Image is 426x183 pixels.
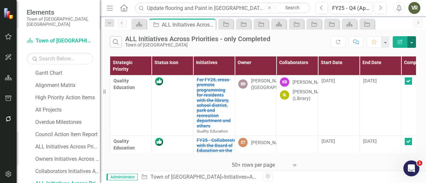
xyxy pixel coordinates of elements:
[293,88,328,102] div: [PERSON_NAME] (Library)
[34,129,100,139] a: Council Action Item Report
[321,138,335,144] span: [DATE]
[35,132,100,137] div: Council Action Item Report
[235,75,277,136] td: Double-Click to Edit
[106,174,138,180] span: Administrator
[417,160,422,166] span: 1
[280,77,289,87] div: KB
[35,107,100,113] div: All Projects
[35,82,100,88] div: Alignment Matrix
[34,153,100,164] a: Owners Initiatives Across Priorities - Custom to User
[363,138,377,144] span: [DATE]
[321,78,335,83] span: [DATE]
[35,95,100,101] div: High Priority Action Items
[197,77,231,129] a: For FY25, cross-promote programming for residents with the library, school district, park and rec...
[330,2,372,14] button: FY25 - Q4 (Apr - Jun)
[35,168,100,174] div: Collaborators Initiatives Across Priorities - Custom to User
[34,166,100,176] a: Collaborators Initiatives Across Priorities - Custom to User
[27,16,93,27] small: Town of [GEOGRAPHIC_DATA], [GEOGRAPHIC_DATA]
[277,75,318,136] td: Double-Click to Edit
[35,156,100,162] div: Owners Initiatives Across Priorities - Custom to User
[249,174,362,180] div: ALL Initiatives Across Priorities - only Completed
[125,35,270,43] div: ALL Initiatives Across Priorities - only Completed
[35,144,100,150] div: ALL Initiatives Across Priorities
[251,77,299,91] div: [PERSON_NAME] ([GEOGRAPHIC_DATA])
[224,174,247,180] a: Initiatives
[403,160,419,176] iframe: Intercom live chat
[34,92,100,103] a: High Priority Action Items
[155,138,163,146] img: Completed in the Last Quarter
[113,138,135,150] span: Quality Education
[197,129,228,134] span: Quality Education
[34,80,100,90] a: Alignment Matrix
[35,70,100,76] div: Gantt Chart
[280,90,289,100] div: SL
[34,104,100,115] a: All Projects
[162,21,214,29] div: ALL Initiatives Across Priorities - only Completed
[113,78,135,90] span: Quality Education
[27,37,93,45] a: Town of [GEOGRAPHIC_DATA]
[27,53,93,64] input: Search Below...
[360,75,401,136] td: Double-Click to Edit
[332,4,370,12] div: FY25 - Q4 (Apr - Jun)
[276,3,309,13] a: Search
[34,67,100,78] a: Gantt Chart
[251,139,287,146] div: [PERSON_NAME]
[135,2,311,14] input: Search ClearPoint...
[238,79,248,89] div: BB
[27,8,93,16] span: Elements
[34,117,100,127] a: Overdue Milestones
[408,2,420,14] button: VR
[34,141,100,152] a: ALL Initiatives Across Priorities
[363,78,377,83] span: [DATE]
[318,75,360,136] td: Double-Click to Edit
[141,173,258,181] div: » »
[125,43,270,47] div: Town of [GEOGRAPHIC_DATA]
[150,174,221,180] a: Town of [GEOGRAPHIC_DATA]
[238,138,248,147] div: ET
[193,75,235,136] td: Double-Click to Edit Right Click for Context Menu
[35,119,100,125] div: Overdue Milestones
[152,75,193,136] td: Double-Click to Edit
[155,77,163,85] img: Completed in the Last Quarter
[3,8,15,19] img: ClearPoint Strategy
[293,79,328,85] div: [PERSON_NAME]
